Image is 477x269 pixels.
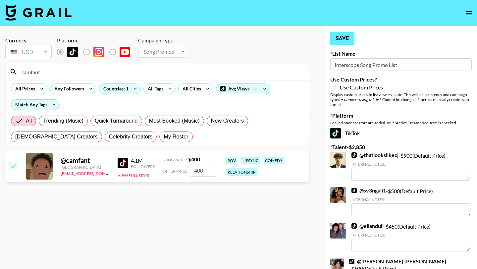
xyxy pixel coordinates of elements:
[330,112,472,119] label: Platform
[351,187,470,216] div: - $ 500 (Default Price)
[330,50,472,57] label: List Name
[351,188,357,193] img: TikTok
[351,223,470,251] div: - $ 450 (Default Price)
[351,233,470,238] div: Internal Notes:
[216,84,270,94] div: Avg Views
[351,162,470,167] div: Internal Notes:
[61,165,110,170] div: [GEOGRAPHIC_DATA]
[351,187,386,194] a: @sv3ngali1
[149,117,200,125] span: Most Booked (Music)
[351,152,398,158] a: @thatlookslikecj
[61,156,110,165] div: @ camfant
[61,170,127,176] a: [EMAIL_ADDRESS][DOMAIN_NAME]
[120,47,130,57] img: YouTube
[351,223,384,229] a: @elianduli
[7,46,50,58] div: USD
[340,84,383,91] span: Use Custom Prices
[190,164,216,177] input: 400
[330,92,472,107] div: Display custom prices to list viewers. Note: This will lock currency and campaign type . Cannot b...
[5,37,52,44] div: Currency
[351,152,470,181] div: - $ 900 (Default Price)
[131,164,155,169] div: Followers
[330,144,472,150] label: Talent - $ 2,850
[118,173,149,178] button: View Full Stats
[330,128,341,138] img: TikTok
[349,258,446,265] a: @[PERSON_NAME].[PERSON_NAME]
[138,37,186,44] div: Campaign Type
[57,45,135,59] div: List locked to TikTok.
[26,117,32,125] span: All
[164,133,188,141] span: My Roster
[43,117,83,125] span: Trending (Music)
[57,37,135,44] div: Platform
[330,32,354,45] button: Save
[338,97,381,102] em: for bookers using this list
[351,152,357,158] img: TikTok
[163,157,187,162] span: Song Price:
[226,168,257,176] div: relationship
[5,44,52,60] div: Remove selected talent to change your currency
[5,5,72,21] img: Grail Talent
[351,223,357,229] img: TikTok
[241,157,260,164] div: lipsync
[99,84,140,94] div: Countries: 1
[95,117,138,125] span: Quick Turnaround
[330,128,472,138] div: TikTok
[226,157,237,164] div: pov
[179,84,202,94] div: All Cities
[18,67,305,77] input: Search by User Name
[264,157,284,164] div: comedy
[118,158,128,168] img: TikTok
[211,117,244,125] span: New Creators
[109,133,153,141] span: Celebrity Creators
[351,197,470,202] div: Internal Notes:
[144,84,165,94] div: All Tags
[93,47,104,57] img: Instagram
[131,157,155,164] div: 4.1M
[330,76,472,83] label: Use Custom Prices?
[50,84,85,94] div: Any Followers
[163,169,188,174] span: Offer Price:
[330,120,472,125] div: Locked once creators are added, or if "Active Creator Request" is checked.
[15,133,98,141] span: [DEMOGRAPHIC_DATA] Creators
[462,7,476,20] button: open drawer
[11,100,59,110] div: Match Any Tags
[349,259,354,264] img: TikTok
[11,84,36,94] div: All Prices
[188,156,200,162] strong: $ 400
[67,47,78,57] img: TikTok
